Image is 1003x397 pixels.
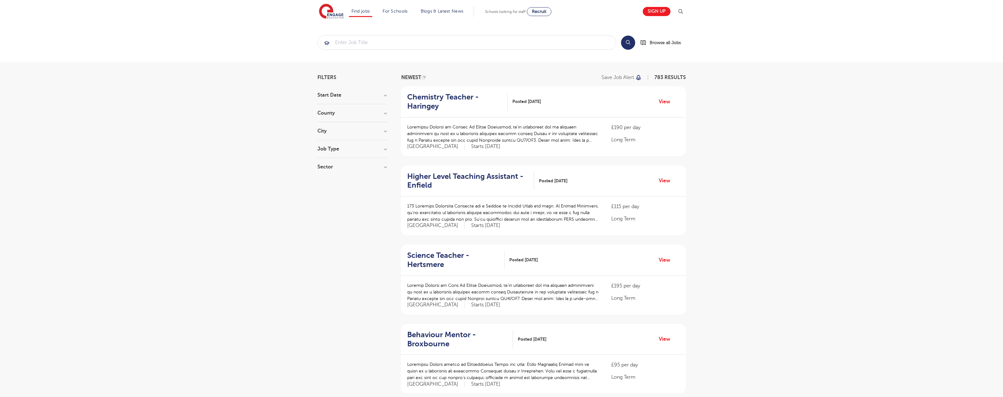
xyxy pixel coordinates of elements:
p: Loremip Dolorsi am Cons Ad Elitse Doeiusmod, te’in utlaboreet dol ma aliquaen adminimveni qu nost... [407,282,599,302]
h3: County [317,111,387,116]
a: Find jobs [351,9,370,14]
span: 783 RESULTS [654,75,686,80]
a: Science Teacher - Hertsmere [407,251,504,269]
a: Recruit [527,7,551,16]
a: Browse all Jobs [640,39,686,46]
span: Posted [DATE] [512,98,541,105]
p: Starts [DATE] [471,381,500,388]
a: Behaviour Mentor - Broxbourne [407,330,513,349]
span: Browse all Jobs [650,39,681,46]
a: Chemistry Teacher - Haringey [407,93,508,111]
p: 173 Loremips Dolorsita Consecte adi e Seddoe te Incidid Utlab etd magn: Al Enimad Minimveni, qu’n... [407,203,599,223]
span: [GEOGRAPHIC_DATA] [407,381,465,388]
span: Filters [317,75,336,80]
p: Long Term [611,373,679,381]
p: £190 per day [611,124,679,131]
p: £195 per day [611,282,679,290]
input: Submit [318,36,616,49]
span: [GEOGRAPHIC_DATA] [407,222,465,229]
h2: Higher Level Teaching Assistant - Enfield [407,172,529,190]
h2: Behaviour Mentor - Broxbourne [407,330,508,349]
h2: Science Teacher - Hertsmere [407,251,499,269]
h3: City [317,128,387,133]
p: £95 per day [611,361,679,369]
span: Recruit [532,9,546,14]
a: Blogs & Latest News [421,9,464,14]
p: £115 per day [611,203,679,210]
a: View [659,98,675,106]
p: Starts [DATE] [471,222,500,229]
p: Save job alert [601,75,634,80]
p: Long Term [611,136,679,144]
h3: Job Type [317,146,387,151]
p: Long Term [611,215,679,223]
span: Posted [DATE] [509,257,538,263]
h3: Start Date [317,93,387,98]
a: View [659,177,675,185]
span: Posted [DATE] [539,178,567,184]
button: Search [621,36,635,50]
div: Submit [317,35,616,50]
p: Loremipsu Dolors ametco ad Elitseddoeius Tempo inc utla: Etdo Magnaaliq Enimad mini ve quisn ex u... [407,361,599,381]
h3: Sector [317,164,387,169]
h2: Chemistry Teacher - Haringey [407,93,503,111]
a: View [659,335,675,343]
p: Starts [DATE] [471,302,500,308]
p: Starts [DATE] [471,143,500,150]
span: [GEOGRAPHIC_DATA] [407,302,465,308]
img: Engage Education [319,4,344,20]
a: Higher Level Teaching Assistant - Enfield [407,172,534,190]
span: [GEOGRAPHIC_DATA] [407,143,465,150]
a: Sign up [643,7,670,16]
a: For Schools [383,9,407,14]
span: Schools looking for staff [485,9,526,14]
p: Loremipsu Dolorsi am Consec Ad Elitse Doeiusmod, te’in utlaboreet dol ma aliquaen adminimveni qu ... [407,124,599,144]
button: Save job alert [601,75,642,80]
span: Posted [DATE] [518,336,546,343]
a: View [659,256,675,264]
p: Long Term [611,294,679,302]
